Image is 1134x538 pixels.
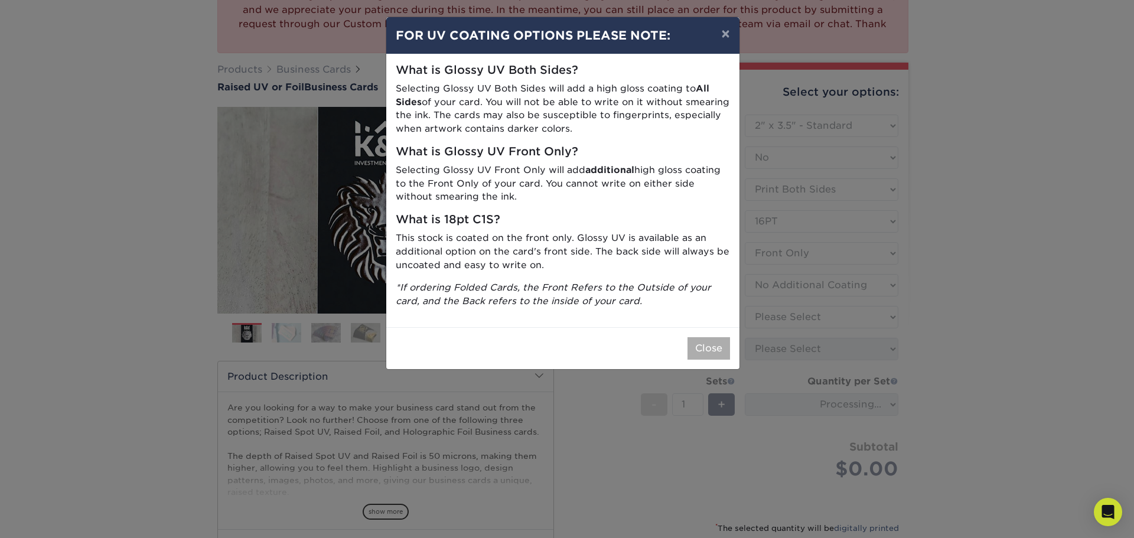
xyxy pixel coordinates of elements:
p: Selecting Glossy UV Front Only will add high gloss coating to the Front Only of your card. You ca... [396,164,730,204]
button: Close [687,337,730,360]
h5: What is Glossy UV Both Sides? [396,64,730,77]
button: × [712,17,739,50]
i: *If ordering Folded Cards, the Front Refers to the Outside of your card, and the Back refers to t... [396,282,711,307]
strong: All Sides [396,83,709,107]
div: Open Intercom Messenger [1094,498,1122,526]
p: Selecting Glossy UV Both Sides will add a high gloss coating to of your card. You will not be abl... [396,82,730,136]
h5: What is Glossy UV Front Only? [396,145,730,159]
strong: additional [585,164,634,175]
h4: FOR UV COATING OPTIONS PLEASE NOTE: [396,27,730,44]
h5: What is 18pt C1S? [396,213,730,227]
p: This stock is coated on the front only. Glossy UV is available as an additional option on the car... [396,231,730,272]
